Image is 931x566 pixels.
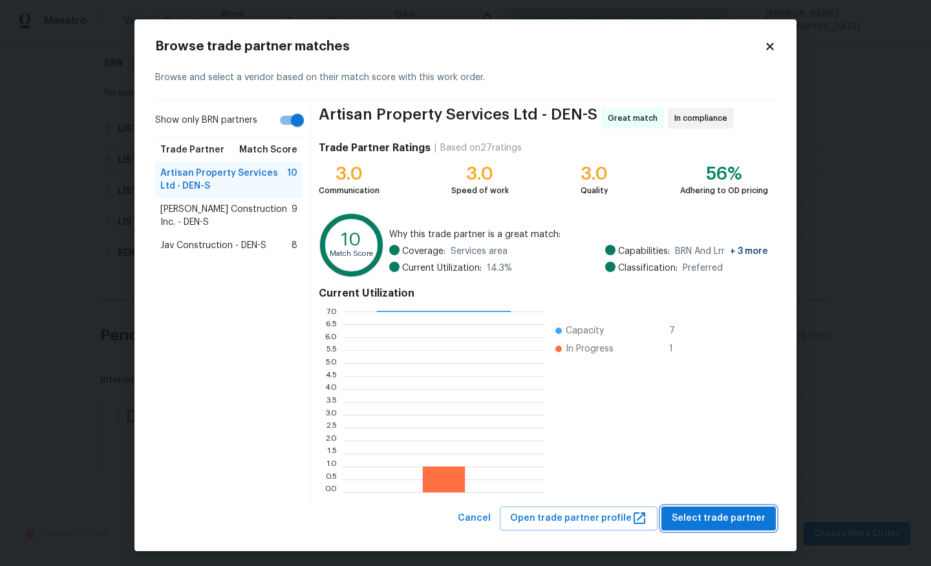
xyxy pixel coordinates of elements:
[618,245,670,258] span: Capabilities:
[389,228,768,241] span: Why this trade partner is a great match:
[160,143,224,156] span: Trade Partner
[155,114,257,127] span: Show only BRN partners
[451,184,509,197] div: Speed of work
[680,167,768,180] div: 56%
[319,184,380,197] div: Communication
[487,262,512,275] span: 14.3 %
[618,262,678,275] span: Classification:
[325,385,337,393] text: 4.0
[326,308,337,315] text: 7.0
[292,239,297,252] span: 8
[451,245,508,258] span: Services area
[292,203,297,229] span: 9
[287,167,297,193] span: 10
[451,167,509,180] div: 3.0
[402,245,445,258] span: Coverage:
[500,507,658,530] button: Open trade partner profile
[325,320,337,328] text: 6.5
[661,507,776,530] button: Select trade partner
[581,167,608,180] div: 3.0
[566,342,614,355] span: In Progress
[325,333,337,341] text: 6.0
[672,510,765,527] span: Select trade partner
[160,203,292,229] span: [PERSON_NAME] Construction Inc. - DEN-S
[325,476,337,483] text: 0.5
[155,56,776,100] div: Browse and select a vendor based on their match score with this work order.
[160,239,266,252] span: Jav Construction - DEN-S
[730,247,768,256] span: + 3 more
[327,450,337,457] text: 1.5
[675,245,768,258] span: BRN And Lrr
[325,411,337,419] text: 3.0
[341,231,361,249] text: 10
[326,346,337,354] text: 5.5
[325,488,337,496] text: 0.0
[326,398,337,406] text: 3.5
[325,437,337,445] text: 2.0
[680,184,768,197] div: Adhering to OD pricing
[239,143,297,156] span: Match Score
[325,372,337,380] text: 4.5
[608,112,663,125] span: Great match
[566,324,604,337] span: Capacity
[674,112,733,125] span: In compliance
[326,424,337,432] text: 2.5
[510,510,647,527] span: Open trade partner profile
[581,184,608,197] div: Quality
[319,108,597,129] span: Artisan Property Services Ltd - DEN-S
[669,342,690,355] span: 1
[669,324,690,337] span: 7
[402,262,482,275] span: Current Utilization:
[325,359,337,367] text: 5.0
[683,262,723,275] span: Preferred
[160,167,287,193] span: Artisan Property Services Ltd - DEN-S
[319,287,768,300] h4: Current Utilization
[319,167,380,180] div: 3.0
[330,250,373,257] text: Match Score
[319,141,431,154] h4: Trade Partner Ratings
[458,510,491,527] span: Cancel
[431,141,440,154] div: |
[440,141,522,154] div: Based on 27 ratings
[453,507,496,530] button: Cancel
[155,40,764,53] h2: Browse trade partner matches
[326,463,337,470] text: 1.0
